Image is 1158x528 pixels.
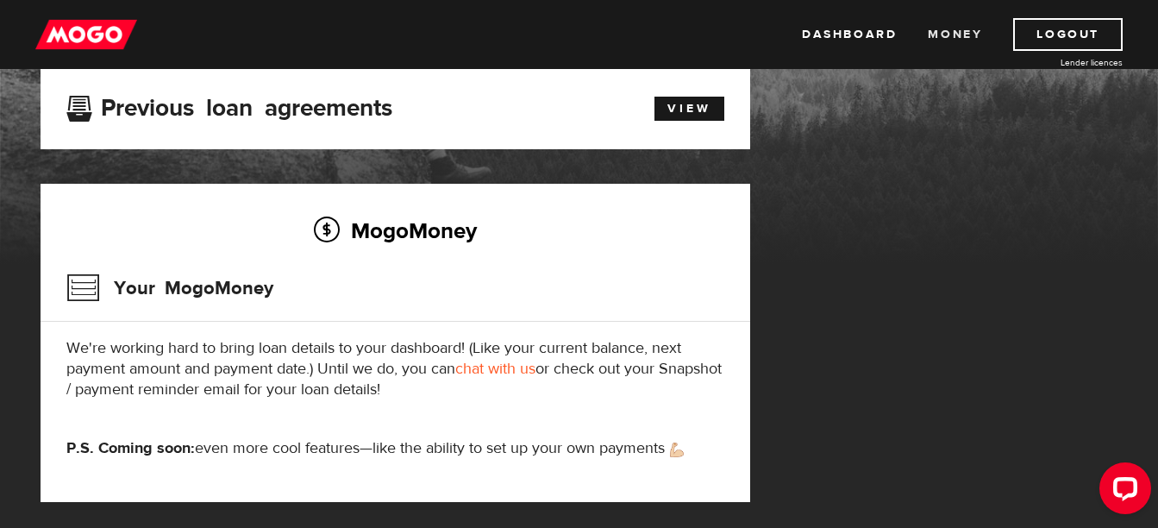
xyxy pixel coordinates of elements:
[654,97,724,121] a: View
[66,438,195,458] strong: P.S. Coming soon:
[66,266,273,311] h3: Your MogoMoney
[993,56,1123,69] a: Lender licences
[670,443,684,457] img: strong arm emoji
[455,359,535,379] a: chat with us
[1013,18,1123,51] a: Logout
[802,18,897,51] a: Dashboard
[66,438,724,459] p: even more cool features—like the ability to set up your own payments
[928,18,982,51] a: Money
[66,338,724,400] p: We're working hard to bring loan details to your dashboard! (Like your current balance, next paym...
[1086,456,1158,528] iframe: LiveChat chat widget
[35,18,137,51] img: mogo_logo-11ee424be714fa7cbb0f0f49df9e16ec.png
[66,212,724,248] h2: MogoMoney
[66,94,392,116] h3: Previous loan agreements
